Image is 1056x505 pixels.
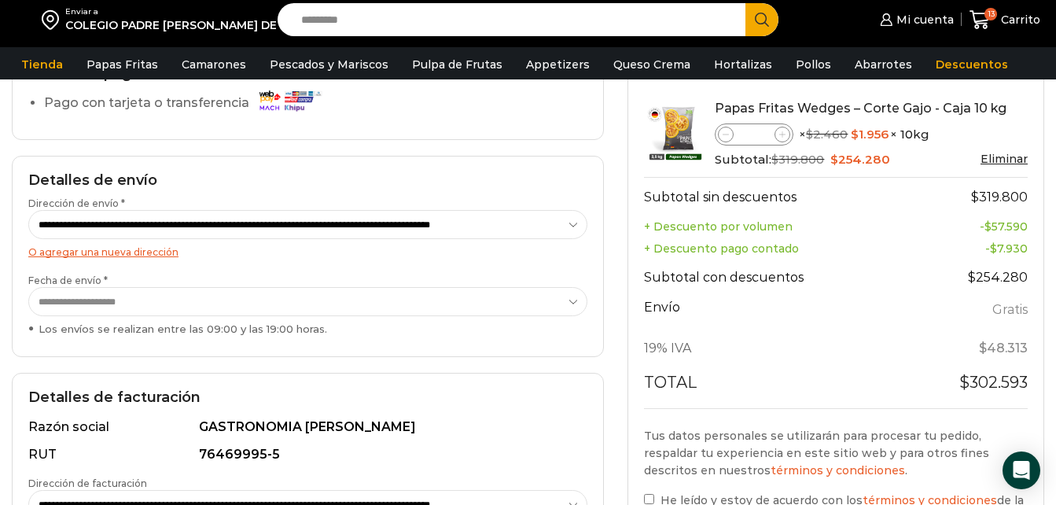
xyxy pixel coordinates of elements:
[28,197,587,239] label: Dirección de envío *
[715,151,1028,168] div: Subtotal:
[518,50,598,79] a: Appetizers
[28,446,196,464] div: RUT
[44,90,329,117] label: Pago con tarjeta o transferencia
[262,50,396,79] a: Pescados y Mariscos
[199,446,580,464] div: 76469995-5
[830,152,890,167] bdi: 254.280
[28,210,587,239] select: Dirección de envío *
[847,50,920,79] a: Abarrotes
[706,50,780,79] a: Hortalizas
[917,238,1028,260] td: -
[644,216,916,238] th: + Descuento por volumen
[65,17,346,33] div: COLEGIO PADRE [PERSON_NAME] DE LOS ANDES
[979,341,987,356] span: $
[971,190,979,205] span: $
[28,246,178,258] a: O agregar una nueva dirección
[971,190,1028,205] bdi: 319.800
[917,216,1028,238] td: -
[981,152,1028,166] a: Eliminar
[771,152,778,167] span: $
[715,101,1006,116] a: Papas Fritas Wedges – Corte Gajo - Caja 10 kg
[174,50,254,79] a: Camarones
[28,418,196,437] div: Razón social
[992,299,1028,322] label: Gratis
[745,3,778,36] button: Search button
[892,12,954,28] span: Mi cuenta
[970,2,1040,39] a: 13 Carrito
[254,87,325,114] img: Pago con tarjeta o transferencia
[28,322,587,337] div: Los envíos se realizan entre las 09:00 y las 19:00 horas.
[644,331,916,367] th: 19% IVA
[644,238,916,260] th: + Descuento pago contado
[644,494,654,504] input: He leído y estoy de acuerdo con lostérminos y condicionesde la web. *
[928,50,1016,79] a: Descuentos
[42,6,65,33] img: address-field-icon.svg
[28,389,587,407] h2: Detalles de facturación
[28,172,587,190] h2: Detalles de envío
[13,50,71,79] a: Tienda
[979,341,1028,356] span: 48.313
[990,241,997,256] span: $
[968,270,1028,285] bdi: 254.280
[830,152,838,167] span: $
[199,418,580,437] div: GASTRONOMIA [PERSON_NAME]
[771,152,824,167] bdi: 319.800
[806,127,848,142] bdi: 2.460
[79,50,166,79] a: Papas Fritas
[771,463,905,477] a: términos y condiciones
[876,4,953,35] a: Mi cuenta
[644,296,916,331] th: Envío
[644,177,916,216] th: Subtotal sin descuentos
[788,50,839,79] a: Pollos
[851,127,889,142] bdi: 1.956
[959,373,970,392] span: $
[997,12,1040,28] span: Carrito
[984,219,1028,234] bdi: 57.590
[984,8,997,20] span: 13
[644,367,916,407] th: Total
[990,241,1028,256] bdi: 7.930
[968,270,976,285] span: $
[28,274,587,337] label: Fecha de envío *
[644,427,1028,480] p: Tus datos personales se utilizarán para procesar tu pedido, respaldar tu experiencia en este siti...
[1003,452,1040,489] div: Open Intercom Messenger
[984,219,992,234] span: $
[65,6,346,17] div: Enviar a
[734,125,775,144] input: Product quantity
[605,50,698,79] a: Queso Crema
[404,50,510,79] a: Pulpa de Frutas
[28,287,587,316] select: Fecha de envío * Los envíos se realizan entre las 09:00 y las 19:00 horas.
[851,127,859,142] span: $
[715,123,1028,146] div: × × 10kg
[806,127,813,142] span: $
[959,373,1028,392] bdi: 302.593
[644,260,916,296] th: Subtotal con descuentos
